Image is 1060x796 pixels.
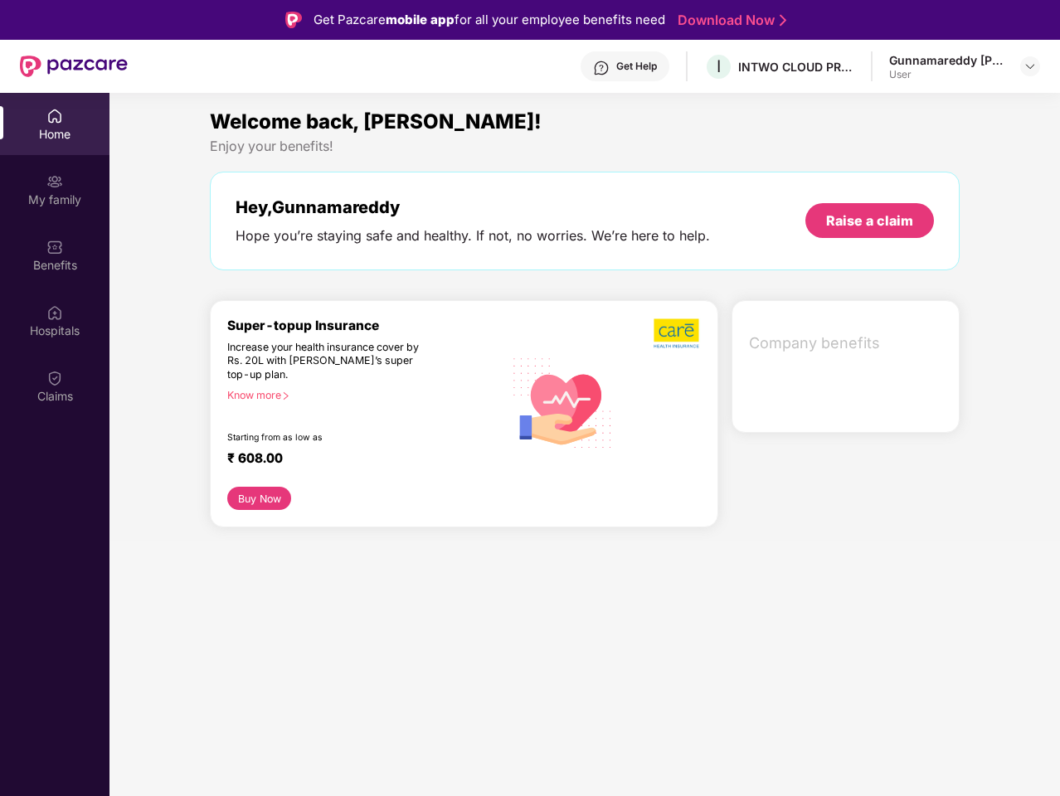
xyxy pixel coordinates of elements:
[285,12,302,28] img: Logo
[236,227,710,245] div: Hope you’re staying safe and healthy. If not, no worries. We’re here to help.
[386,12,455,27] strong: mobile app
[46,370,63,386] img: svg+xml;base64,PHN2ZyBpZD0iQ2xhaW0iIHhtbG5zPSJodHRwOi8vd3d3LnczLm9yZy8yMDAwL3N2ZyIgd2lkdGg9IjIwIi...
[654,318,701,349] img: b5dec4f62d2307b9de63beb79f102df3.png
[749,332,946,355] span: Company benefits
[210,109,542,133] span: Welcome back, [PERSON_NAME]!
[717,56,721,76] span: I
[227,318,503,333] div: Super-topup Insurance
[593,60,610,76] img: svg+xml;base64,PHN2ZyBpZD0iSGVscC0zMngzMiIgeG1sbnM9Imh0dHA6Ly93d3cudzMub3JnLzIwMDAvc3ZnIiB3aWR0aD...
[503,342,622,462] img: svg+xml;base64,PHN2ZyB4bWxucz0iaHR0cDovL3d3dy53My5vcmcvMjAwMC9zdmciIHhtbG5zOnhsaW5rPSJodHRwOi8vd3...
[236,197,710,217] div: Hey, Gunnamareddy
[227,432,433,444] div: Starting from as low as
[739,322,959,365] div: Company benefits
[738,59,854,75] div: INTWO CLOUD PRIVATE LIMITED
[46,304,63,321] img: svg+xml;base64,PHN2ZyBpZD0iSG9zcGl0YWxzIiB4bWxucz0iaHR0cDovL3d3dy53My5vcmcvMjAwMC9zdmciIHdpZHRoPS...
[46,173,63,190] img: svg+xml;base64,PHN2ZyB3aWR0aD0iMjAiIGhlaWdodD0iMjAiIHZpZXdCb3g9IjAgMCAyMCAyMCIgZmlsbD0ibm9uZSIgeG...
[46,108,63,124] img: svg+xml;base64,PHN2ZyBpZD0iSG9tZSIgeG1sbnM9Imh0dHA6Ly93d3cudzMub3JnLzIwMDAvc3ZnIiB3aWR0aD0iMjAiIG...
[314,10,665,30] div: Get Pazcare for all your employee benefits need
[227,389,494,400] div: Know more
[889,52,1005,68] div: Gunnamareddy [PERSON_NAME]
[227,450,487,470] div: ₹ 608.00
[889,68,1005,81] div: User
[826,211,913,230] div: Raise a claim
[616,60,657,73] div: Get Help
[46,239,63,255] img: svg+xml;base64,PHN2ZyBpZD0iQmVuZWZpdHMiIHhtbG5zPSJodHRwOi8vd3d3LnczLm9yZy8yMDAwL3N2ZyIgd2lkdGg9Ij...
[20,56,128,77] img: New Pazcare Logo
[678,12,781,29] a: Download Now
[1024,60,1037,73] img: svg+xml;base64,PHN2ZyBpZD0iRHJvcGRvd24tMzJ4MzIiIHhtbG5zPSJodHRwOi8vd3d3LnczLm9yZy8yMDAwL3N2ZyIgd2...
[281,391,290,400] span: right
[780,12,786,29] img: Stroke
[227,341,432,382] div: Increase your health insurance cover by Rs. 20L with [PERSON_NAME]’s super top-up plan.
[210,138,960,155] div: Enjoy your benefits!
[227,487,291,510] button: Buy Now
